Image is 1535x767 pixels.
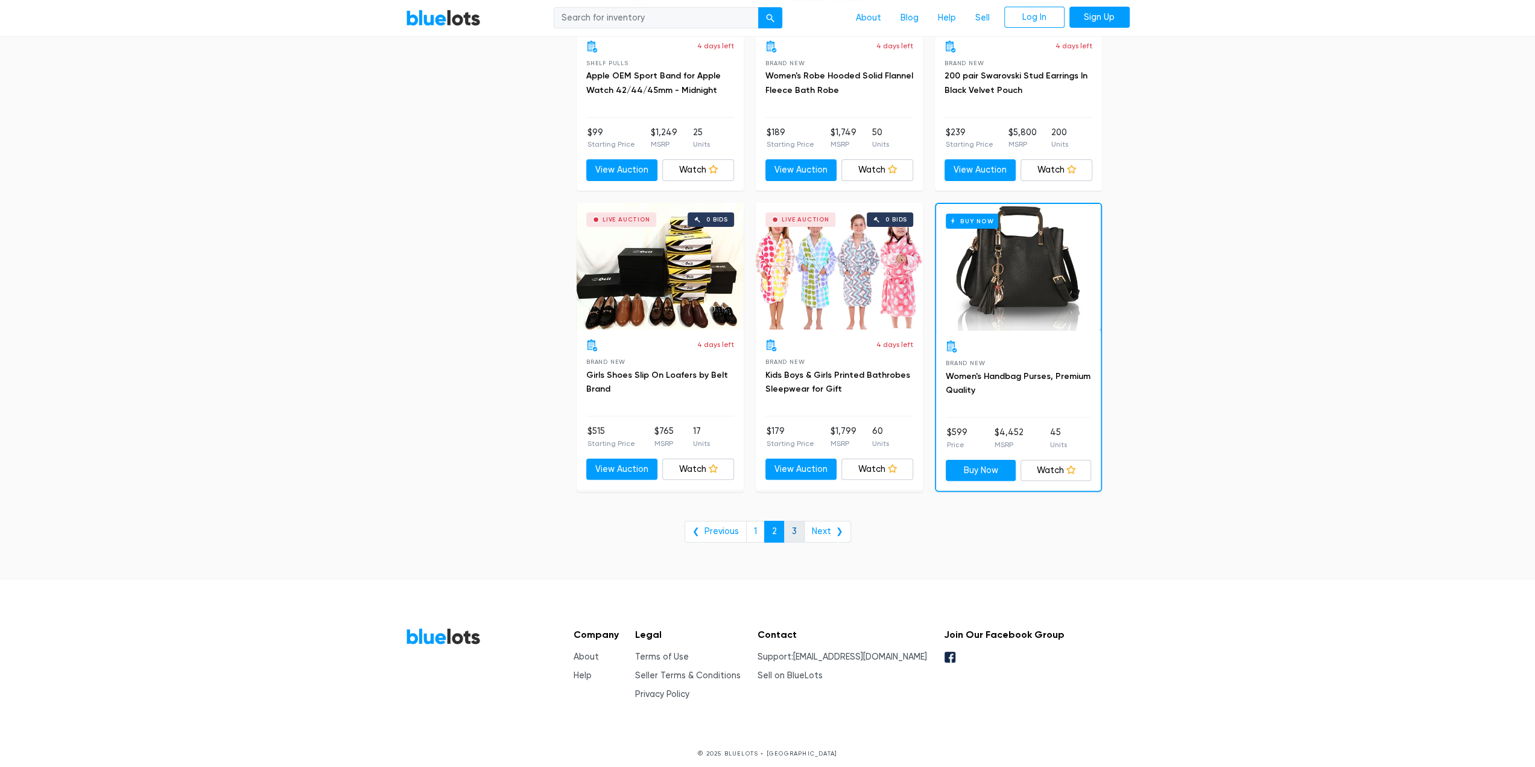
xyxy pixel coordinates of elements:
[574,652,599,662] a: About
[764,521,785,543] a: 2
[872,139,889,150] p: Units
[928,7,966,30] a: Help
[947,439,967,450] p: Price
[662,459,734,480] a: Watch
[765,71,913,95] a: Women's Robe Hooded Solid Flannel Fleece Bath Robe
[693,139,710,150] p: Units
[946,460,1016,482] a: Buy Now
[1050,439,1067,450] p: Units
[1069,7,1130,28] a: Sign Up
[758,651,927,664] li: Support:
[587,425,635,449] li: $515
[765,459,837,480] a: View Auction
[943,629,1064,640] h5: Join Our Facebook Group
[693,438,710,449] p: Units
[936,204,1101,331] a: Buy Now
[685,521,747,543] a: ❮ Previous
[947,426,967,450] li: $599
[804,521,851,543] a: Next ❯
[830,425,856,449] li: $1,799
[697,40,734,51] p: 4 days left
[841,159,913,181] a: Watch
[586,358,625,365] span: Brand New
[765,358,805,365] span: Brand New
[994,439,1023,450] p: MSRP
[876,40,913,51] p: 4 days left
[1051,126,1068,150] li: 200
[765,159,837,181] a: View Auction
[767,126,814,150] li: $189
[994,426,1023,450] li: $4,452
[1051,139,1068,150] p: Units
[767,438,814,449] p: Starting Price
[846,7,891,30] a: About
[654,438,674,449] p: MSRP
[946,126,993,150] li: $239
[697,339,734,350] p: 4 days left
[635,629,741,640] h5: Legal
[554,7,759,29] input: Search for inventory
[1008,139,1036,150] p: MSRP
[767,425,814,449] li: $179
[1050,426,1067,450] li: 45
[841,459,913,480] a: Watch
[693,126,710,150] li: 25
[782,217,829,223] div: Live Auction
[586,60,628,66] span: Shelf Pulls
[945,71,1087,95] a: 200 pair Swarovski Stud Earrings In Black Velvet Pouch
[654,425,674,449] li: $765
[830,438,856,449] p: MSRP
[406,628,481,645] a: BlueLots
[586,370,728,395] a: Girls Shoes Slip On Loafers by Belt Brand
[872,126,889,150] li: 50
[693,425,710,449] li: 17
[767,139,814,150] p: Starting Price
[945,159,1016,181] a: View Auction
[651,126,677,150] li: $1,249
[946,214,998,229] h6: Buy Now
[946,360,985,366] span: Brand New
[574,629,619,640] h5: Company
[1056,40,1092,51] p: 4 days left
[586,459,658,480] a: View Auction
[635,670,741,681] a: Seller Terms & Conditions
[603,217,650,223] div: Live Auction
[966,7,999,30] a: Sell
[758,670,823,681] a: Sell on BlueLots
[946,371,1090,396] a: Women's Handbag Purses, Premium Quality
[756,203,923,329] a: Live Auction 0 bids
[586,71,721,95] a: Apple OEM Sport Band for Apple Watch 42/44/45mm - Midnight
[746,521,765,543] a: 1
[587,438,635,449] p: Starting Price
[758,629,927,640] h5: Contact
[662,159,734,181] a: Watch
[793,652,927,662] a: [EMAIL_ADDRESS][DOMAIN_NAME]
[946,139,993,150] p: Starting Price
[706,217,728,223] div: 0 bids
[830,139,856,150] p: MSRP
[872,438,889,449] p: Units
[765,60,805,66] span: Brand New
[1004,7,1065,28] a: Log In
[586,159,658,181] a: View Auction
[651,139,677,150] p: MSRP
[587,126,635,150] li: $99
[1008,126,1036,150] li: $5,800
[872,425,889,449] li: 60
[885,217,907,223] div: 0 bids
[876,339,913,350] p: 4 days left
[784,521,805,543] a: 3
[765,370,910,395] a: Kids Boys & Girls Printed Bathrobes Sleepwear for Gift
[406,749,1130,758] p: © 2025 BLUELOTS • [GEOGRAPHIC_DATA]
[945,60,984,66] span: Brand New
[635,652,689,662] a: Terms of Use
[406,9,481,27] a: BlueLots
[1021,159,1092,181] a: Watch
[891,7,928,30] a: Blog
[574,670,592,681] a: Help
[830,126,856,150] li: $1,749
[635,689,689,699] a: Privacy Policy
[577,203,744,329] a: Live Auction 0 bids
[587,139,635,150] p: Starting Price
[1021,460,1091,482] a: Watch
